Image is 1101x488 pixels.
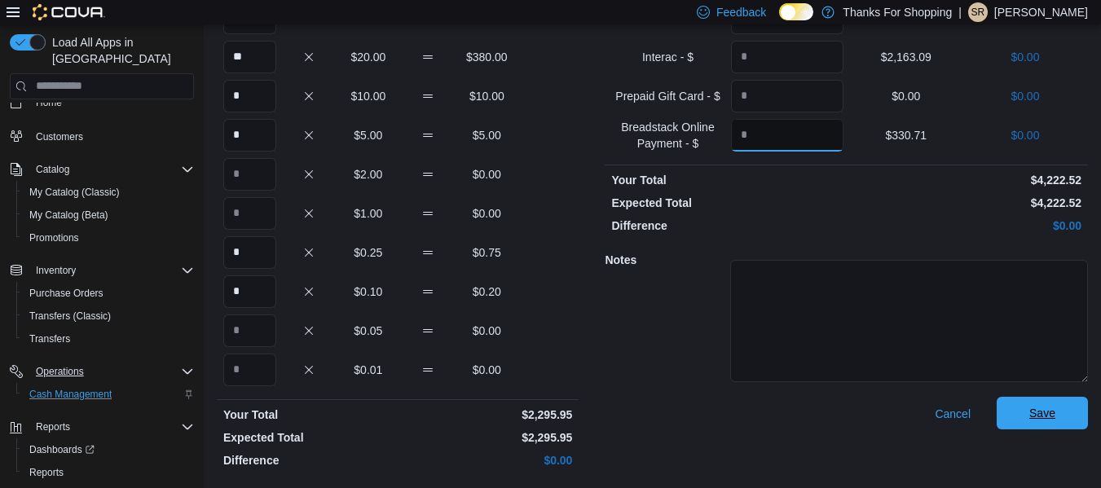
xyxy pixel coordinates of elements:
p: Your Total [223,407,394,423]
button: Customers [3,124,200,147]
button: Cancel [928,398,977,430]
p: $0.00 [850,218,1081,234]
span: Customers [29,125,194,146]
p: $330.71 [850,127,962,143]
p: $0.00 [460,205,513,222]
a: Dashboards [23,440,101,459]
button: Cash Management [16,383,200,406]
button: Reports [29,417,77,437]
button: Transfers (Classic) [16,305,200,328]
p: | [958,2,962,22]
input: Dark Mode [779,3,813,20]
p: $2,163.09 [850,49,962,65]
p: $0.00 [460,323,513,339]
a: My Catalog (Classic) [23,182,126,202]
p: Expected Total [223,429,394,446]
p: $10.00 [341,88,394,104]
p: $5.00 [341,127,394,143]
span: Reports [23,463,194,482]
p: $0.05 [341,323,394,339]
input: Quantity [223,41,276,73]
span: Home [29,92,194,112]
h5: Notes [605,244,727,276]
p: Prepaid Gift Card - $ [611,88,724,104]
span: Inventory [29,261,194,280]
input: Quantity [731,80,843,112]
input: Quantity [223,236,276,269]
p: $0.00 [969,88,1081,104]
p: $0.20 [460,284,513,300]
p: $4,222.52 [850,172,1081,188]
span: Transfers [23,329,194,349]
a: Transfers (Classic) [23,306,117,326]
input: Quantity [731,41,843,73]
button: Purchase Orders [16,282,200,305]
input: Quantity [223,197,276,230]
span: SR [971,2,985,22]
p: $1.00 [341,205,394,222]
button: My Catalog (Classic) [16,181,200,204]
p: Difference [223,452,394,468]
p: Thanks For Shopping [843,2,952,22]
p: $0.00 [969,127,1081,143]
p: Interac - $ [611,49,724,65]
a: Transfers [23,329,77,349]
button: Reports [16,461,200,484]
p: $0.00 [460,166,513,182]
img: Cova [33,4,105,20]
input: Quantity [223,354,276,386]
button: Reports [3,415,200,438]
span: Dashboards [23,440,194,459]
span: Transfers [29,332,70,345]
span: Customers [36,130,83,143]
p: Breadstack Online Payment - $ [611,119,724,152]
span: My Catalog (Classic) [29,186,120,199]
input: Quantity [223,158,276,191]
button: Operations [29,362,90,381]
button: Inventory [3,259,200,282]
span: My Catalog (Classic) [23,182,194,202]
p: $2.00 [341,166,394,182]
span: Promotions [29,231,79,244]
span: Save [1029,405,1055,421]
a: Reports [23,463,70,482]
p: $0.00 [850,88,962,104]
span: Promotions [23,228,194,248]
a: Home [29,93,68,112]
p: $5.00 [460,127,513,143]
button: Save [997,397,1088,429]
span: Cash Management [29,388,112,401]
span: My Catalog (Beta) [23,205,194,225]
button: Catalog [3,158,200,181]
a: Customers [29,127,90,147]
p: $10.00 [460,88,513,104]
p: $0.10 [341,284,394,300]
a: Dashboards [16,438,200,461]
span: My Catalog (Beta) [29,209,108,222]
p: Difference [611,218,843,234]
button: Home [3,90,200,114]
span: Load All Apps in [GEOGRAPHIC_DATA] [46,34,194,67]
input: Quantity [223,119,276,152]
span: Dark Mode [779,20,780,21]
input: Quantity [223,314,276,347]
p: $0.00 [460,362,513,378]
span: Reports [36,420,70,433]
p: $2,295.95 [401,407,572,423]
a: Purchase Orders [23,284,110,303]
span: Feedback [716,4,766,20]
input: Quantity [731,119,843,152]
input: Quantity [223,275,276,308]
p: $2,295.95 [401,429,572,446]
span: Dashboards [29,443,95,456]
p: $0.00 [401,452,572,468]
p: $4,222.52 [850,195,1081,211]
p: Expected Total [611,195,843,211]
span: Reports [29,417,194,437]
span: Transfers (Classic) [23,306,194,326]
a: Promotions [23,228,86,248]
p: $0.00 [969,49,1081,65]
p: $0.75 [460,244,513,261]
input: Quantity [223,80,276,112]
span: Reports [29,466,64,479]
